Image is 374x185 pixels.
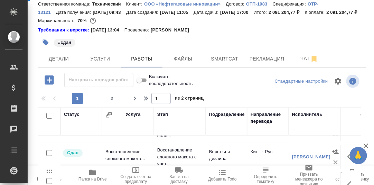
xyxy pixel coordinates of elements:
p: Итого: [254,10,269,15]
p: 70% [77,18,88,23]
p: Ответственная команда: [38,1,92,7]
a: Требования к верстке: [38,27,91,34]
button: Скопировать ссылку на оценку заказа [331,166,374,185]
svg: Отписаться [310,55,318,63]
p: Спецификация: [273,1,308,7]
p: [DATE] 09:43 [93,10,126,15]
div: Статус [64,111,80,118]
p: Маржинальность: [38,18,77,23]
button: Удалить [330,157,341,167]
td: Верстки и дизайна [206,145,247,169]
button: 524012.49 RUB; [88,16,97,25]
p: Проверено: [124,27,151,34]
p: [PERSON_NAME] [151,27,194,34]
span: Детали [42,55,75,63]
button: Папка на Drive [71,166,114,185]
p: [DATE] 11:05 [160,10,194,15]
a: [PERSON_NAME] [292,154,330,159]
p: Дата получения: [56,10,93,15]
button: 🙏 [350,147,367,164]
span: Работы [125,55,158,63]
div: Менеджер проверил работу исполнителя, передает ее на следующий этап [62,148,99,158]
span: Чат [293,54,326,63]
div: split button [273,76,330,87]
p: Восстановление сложного макета с част... [157,147,202,167]
button: Добавить Todo [201,166,244,185]
p: 2 091 204,77 ₽ [327,10,363,15]
span: Услуги [84,55,117,63]
span: Пересчитать [37,177,62,182]
span: из 2 страниц [175,94,204,104]
p: Технический [92,1,126,7]
button: Добавить работу [40,73,59,87]
p: Сдан [67,149,78,156]
span: Рекламация [250,55,284,63]
div: Подразделение [209,111,245,118]
p: Дата сдачи: [194,10,220,15]
span: Определить тематику [248,174,283,184]
span: Добавить Todo [208,177,236,182]
button: 2 [106,93,118,104]
td: Восстановление сложного макета... [102,145,154,169]
span: 🙏 [353,148,364,163]
button: Призвать менеджера по развитию [288,166,331,185]
span: Создать счет на предоплату [119,174,153,184]
span: Заявка на доставку [162,174,197,184]
p: Клиент: [126,1,144,7]
button: Заявка на доставку [158,166,201,185]
span: Файлы [167,55,200,63]
div: Направление перевода [251,111,285,125]
span: 2 [106,95,118,102]
span: Посмотреть информацию [346,75,361,88]
a: ООО «Нефтегазовые инновации» [144,1,226,7]
button: Здесь прячутся важные кнопки [343,148,360,165]
div: Исполнитель [292,111,322,118]
button: Определить тематику [244,166,287,185]
button: Пересчитать [28,166,71,185]
button: Создать счет на предоплату [114,166,158,185]
p: 2 091 204,77 ₽ [269,10,305,15]
span: Настроить таблицу [330,73,346,90]
button: Назначить [330,147,341,157]
div: Этап [157,111,168,118]
button: Добавить тэг [38,35,53,50]
p: К оплате: [305,10,327,15]
span: сдан [53,39,76,45]
div: Нажми, чтобы открыть папку с инструкцией [38,27,91,34]
span: Папка на Drive [78,177,107,182]
p: Договор: [226,1,246,7]
p: [DATE] 17:00 [220,10,254,15]
p: Дата создания: [126,10,160,15]
p: [DATE] 13:04 [91,27,124,34]
a: ОТП-1983 [246,1,273,7]
p: #сдан [58,39,71,46]
button: Сгруппировать [105,111,112,118]
div: Услуга [125,111,140,118]
td: Кит → Рус [247,145,289,169]
span: Smartcat [208,55,241,63]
